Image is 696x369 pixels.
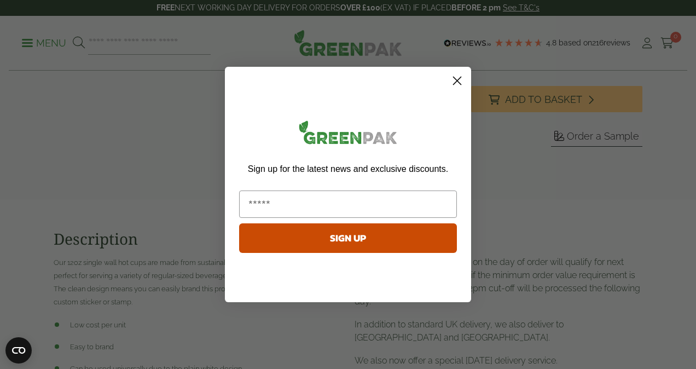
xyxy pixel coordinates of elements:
button: SIGN UP [239,223,457,253]
img: greenpak_logo [239,116,457,153]
button: Close dialog [448,71,467,90]
button: Open CMP widget [5,337,32,364]
input: Email [239,191,457,218]
span: Sign up for the latest news and exclusive discounts. [248,164,448,174]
